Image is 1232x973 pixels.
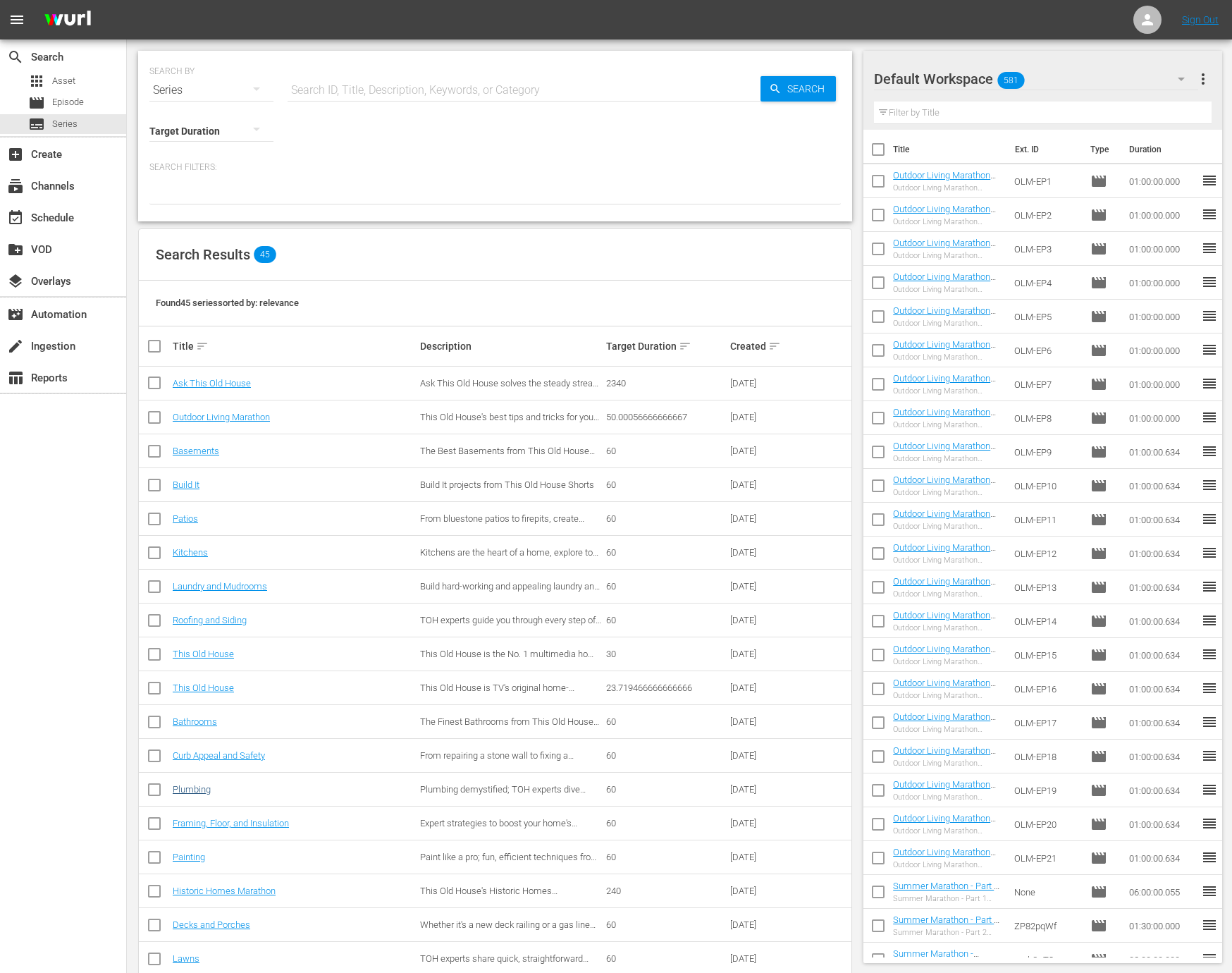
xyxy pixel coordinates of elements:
[893,130,1006,169] th: Title
[1201,206,1218,223] span: reorder
[1009,638,1085,672] td: OLM-EP15
[730,716,788,727] div: [DATE]
[1201,815,1218,832] span: reorder
[606,919,726,930] div: 60
[730,412,788,422] div: [DATE]
[893,238,996,259] a: Outdoor Living Marathon Episode 3
[1090,443,1107,460] span: Episode
[1123,909,1201,943] td: 01:30:00.000
[1201,612,1218,629] span: reorder
[1009,740,1085,773] td: OLM-EP18
[1090,274,1107,291] span: Episode
[893,779,996,800] a: Outdoor Living Marathon Episode 19
[420,750,576,782] span: From repairing a stone wall to fixing a sagging gate, enhance and secure your home.
[730,581,788,592] div: [DATE]
[730,818,788,828] div: [DATE]
[893,339,996,360] a: Outdoor Living Marathon Episode 6
[173,683,234,693] a: This Old House
[893,847,996,868] a: Outdoor Living Marathon Episode 21
[1090,647,1107,663] span: Episode
[606,378,726,388] div: 2340
[7,178,24,195] span: Channels
[173,852,205,862] a: Painting
[893,948,979,969] a: Summer Marathon - Outdoor Living
[149,71,273,110] div: Series
[1090,173,1107,190] span: Episode
[420,547,598,568] span: Kitchens are the heart of a home, explore top tips on how to upgrade and maintain yours.
[1090,477,1107,494] span: Episode
[1201,409,1218,426] span: reorder
[893,711,996,733] a: Outdoor Living Marathon Episode 17
[420,818,577,839] span: Expert strategies to boost your home's structure and energy efficiency.
[893,657,1003,666] div: Outdoor Living Marathon Episode 15
[679,340,691,353] span: sort
[173,412,270,422] a: Outdoor Living Marathon
[893,183,1003,192] div: Outdoor Living Marathon Episode 1
[606,716,726,727] div: 60
[730,547,788,558] div: [DATE]
[173,716,217,727] a: Bathrooms
[156,298,299,308] span: Found 45 series sorted by: relevance
[1201,341,1218,358] span: reorder
[173,378,251,388] a: Ask This Old House
[893,271,996,293] a: Outdoor Living Marathon Episode 4
[730,378,788,388] div: [DATE]
[1123,198,1201,232] td: 01:00:00.000
[730,750,788,761] div: [DATE]
[606,615,726,625] div: 60
[420,784,586,805] span: Plumbing demystified; TOH experts dive deep.
[173,547,208,558] a: Kitchens
[1123,300,1201,333] td: 01:00:00.000
[1201,849,1218,866] span: reorder
[1201,714,1218,730] span: reorder
[893,373,996,394] a: Outdoor Living Marathon Episode 7
[1123,807,1201,841] td: 01:00:00.634
[893,305,996,326] a: Outdoor Living Marathon Episode 5
[1009,570,1085,604] td: OLM-EP13
[893,353,1003,362] div: Outdoor Living Marathon Episode 6
[1090,207,1107,224] span: Episode
[606,784,726,795] div: 60
[1009,604,1085,638] td: OLM-EP14
[1009,537,1085,570] td: OLM-EP12
[7,338,24,355] span: Ingestion
[1201,680,1218,697] span: reorder
[1090,240,1107,257] span: Episode
[893,928,1003,937] div: Summer Marathon - Part 2 This Old House
[173,919,250,930] a: Decks and Porches
[730,649,788,659] div: [DATE]
[1201,646,1218,663] span: reorder
[1201,172,1218,189] span: reorder
[420,615,601,636] span: TOH experts guide you through every step of exterior home renovation.
[1123,841,1201,875] td: 01:00:00.634
[420,412,599,433] span: This Old House's best tips and tricks for your outdoor spaces.
[893,420,1003,429] div: Outdoor Living Marathon Episode 8
[1090,308,1107,325] span: Episode
[1009,807,1085,841] td: OLM-EP20
[893,826,1003,836] div: Outdoor Living Marathon Episode 20
[606,479,726,490] div: 60
[1009,773,1085,807] td: OLM-EP19
[893,556,1003,565] div: Outdoor Living Marathon Episode 12
[1090,545,1107,562] span: Episode
[149,161,841,173] p: Search Filters:
[1009,266,1085,300] td: OLM-EP4
[730,852,788,862] div: [DATE]
[893,589,1003,599] div: Outdoor Living Marathon Episode 13
[1201,578,1218,595] span: reorder
[730,886,788,896] div: [DATE]
[1009,435,1085,469] td: OLM-EP9
[730,446,788,456] div: [DATE]
[420,716,599,738] span: The Finest Bathrooms from This Old House Shorts
[893,793,1003,802] div: Outdoor Living Marathon Episode 19
[606,581,726,592] div: 60
[1201,747,1218,764] span: reorder
[1090,511,1107,528] span: Episode
[420,919,596,941] span: Whether it's a new deck railing or a gas line for a grill, learn how with TOH as your guide.
[1201,477,1218,494] span: reorder
[730,784,788,795] div: [DATE]
[1123,232,1201,266] td: 01:00:00.000
[893,441,996,462] a: Outdoor Living Marathon Episode 9
[173,338,416,355] div: Title
[730,683,788,693] div: [DATE]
